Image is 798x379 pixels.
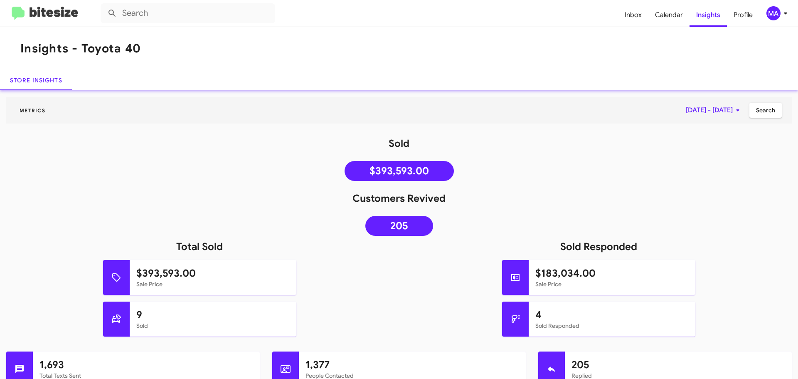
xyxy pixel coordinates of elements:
mat-card-subtitle: Sold [136,322,290,330]
span: 205 [390,222,408,230]
button: MA [759,6,789,20]
button: Search [749,103,782,118]
a: Profile [727,3,759,27]
span: Metrics [13,107,52,114]
mat-card-subtitle: Sale Price [535,280,689,288]
mat-card-subtitle: Sale Price [136,280,290,288]
mat-card-subtitle: Sold Responded [535,322,689,330]
h1: 1,377 [305,358,519,372]
a: Insights [690,3,727,27]
a: Calendar [648,3,690,27]
span: [DATE] - [DATE] [686,103,743,118]
h1: 9 [136,308,290,322]
a: Inbox [618,3,648,27]
input: Search [101,3,275,23]
h1: 4 [535,308,689,322]
h1: Insights - Toyota 40 [20,42,141,55]
h1: $183,034.00 [535,267,689,280]
span: $393,593.00 [369,167,429,175]
span: Search [756,103,775,118]
div: MA [766,6,781,20]
h1: 205 [571,358,785,372]
h1: 1,693 [39,358,253,372]
button: [DATE] - [DATE] [679,103,749,118]
h1: $393,593.00 [136,267,290,280]
h1: Sold Responded [399,240,798,253]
